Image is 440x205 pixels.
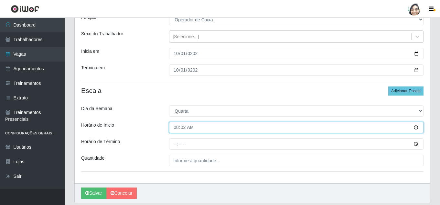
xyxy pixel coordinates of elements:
[11,5,39,13] img: CoreUI Logo
[81,48,99,55] label: Inicia em
[169,155,424,166] input: Informe a quantidade...
[388,86,424,96] button: Adicionar Escala
[81,30,123,37] label: Sexo do Trabalhador
[81,105,113,112] label: Dia da Semana
[81,188,106,199] button: Salvar
[81,155,104,162] label: Quantidade
[81,122,114,129] label: Horário de Inicio
[81,64,105,71] label: Termina em
[106,188,137,199] a: Cancelar
[169,48,424,59] input: 00/00/0000
[173,33,199,40] div: [Selecione...]
[81,86,424,95] h4: Escala
[81,138,120,145] label: Horário de Término
[169,138,424,150] input: 00:00
[169,64,424,76] input: 00/00/0000
[169,122,424,133] input: 00:00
